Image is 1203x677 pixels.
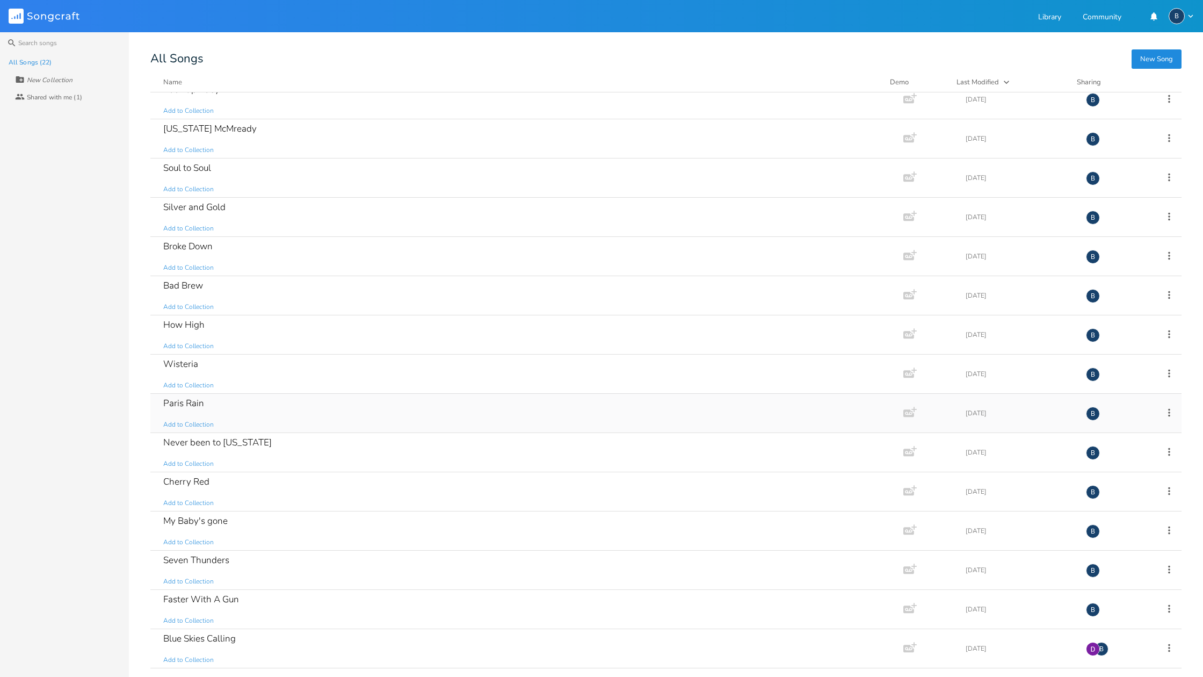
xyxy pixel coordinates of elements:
div: All Songs [150,54,1182,64]
div: boywells [1086,171,1100,185]
a: Library [1038,13,1061,23]
div: boywells [1086,132,1100,146]
div: [DATE] [966,567,1073,573]
div: [DATE] [966,606,1073,613]
div: Bad Brew [163,281,203,290]
div: Name [163,77,182,87]
div: Broke Down [163,242,213,251]
div: boywells [1086,564,1100,578]
span: Add to Collection [163,459,214,469]
div: [DATE] [966,292,1073,299]
div: [DATE] [966,528,1073,534]
div: boywells [1086,603,1100,617]
div: All Songs (22) [9,59,52,66]
div: boywells [1095,642,1108,656]
div: [DATE] [966,135,1073,142]
div: Blue Skies Calling [163,634,236,643]
div: boywells [1086,289,1100,303]
div: boywells [1086,211,1100,225]
button: New Song [1132,49,1182,69]
span: Add to Collection [163,538,214,547]
div: Wisteria [163,359,198,369]
div: [US_STATE] McMready [163,124,257,133]
div: How High [163,320,205,329]
span: Add to Collection [163,499,214,508]
div: Never been to [US_STATE] [163,438,272,447]
span: Add to Collection [163,420,214,429]
span: Add to Collection [163,263,214,272]
div: [DATE] [966,175,1073,181]
span: Add to Collection [163,342,214,351]
span: Add to Collection [163,185,214,194]
span: Add to Collection [163,381,214,390]
div: [DATE] [966,332,1073,338]
div: Demo [890,77,944,88]
div: [DATE] [966,449,1073,456]
div: [DATE] [966,410,1073,416]
div: boywells [1086,250,1100,264]
div: Soul to Soul [163,163,211,172]
div: boywells [1086,93,1100,107]
div: boywells [1086,524,1100,538]
span: Add to Collection [163,224,214,233]
div: [DATE] [966,96,1073,103]
span: Add to Collection [163,616,214,625]
a: Community [1083,13,1121,23]
div: boywells [1086,328,1100,342]
div: Paris Rain [163,399,204,408]
div: My Baby's gone [163,516,228,525]
div: Last Modified [956,77,999,87]
div: Shared with me (1) [27,94,82,100]
button: Last Modified [956,77,1064,88]
button: B [1169,8,1194,24]
button: Name [163,77,877,88]
div: [DATE] [966,488,1073,495]
div: boywells [1086,407,1100,421]
img: Diane Schultz [1086,642,1100,656]
div: [DATE] [966,645,1073,652]
span: Add to Collection [163,303,214,312]
span: Add to Collection [163,577,214,586]
div: [DATE] [966,253,1073,260]
div: Back Up Baby [163,85,220,94]
div: Sharing [1077,77,1141,88]
div: boywells [1169,8,1185,24]
div: boywells [1086,485,1100,499]
div: boywells [1086,446,1100,460]
div: Faster With A Gun [163,595,239,604]
div: Cherry Red [163,477,209,486]
span: Add to Collection [163,106,214,116]
div: Seven Thunders [163,556,229,565]
span: Add to Collection [163,656,214,665]
div: New Collection [27,77,73,83]
div: [DATE] [966,214,1073,220]
div: Silver and Gold [163,203,226,212]
div: [DATE] [966,371,1073,377]
div: boywells [1086,368,1100,381]
span: Add to Collection [163,146,214,155]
